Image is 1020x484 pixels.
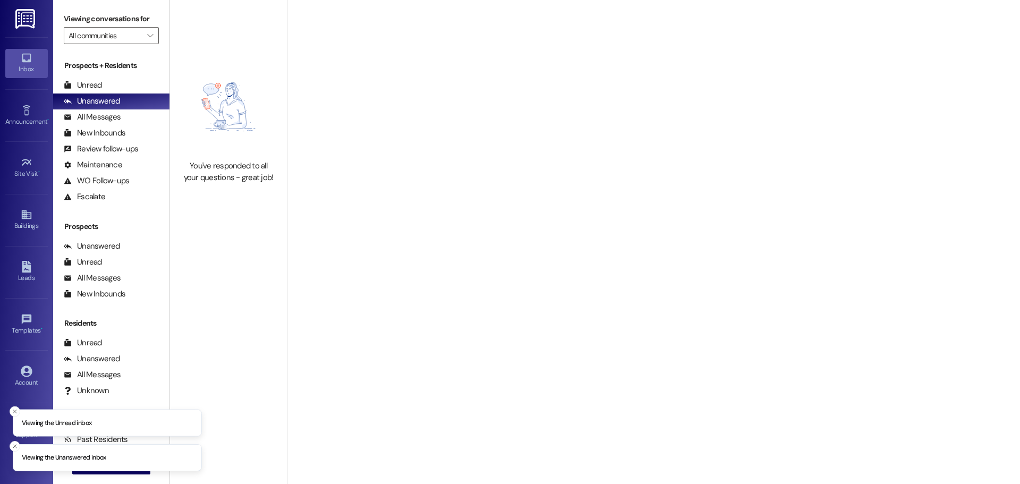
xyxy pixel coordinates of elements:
[5,258,48,286] a: Leads
[64,288,125,300] div: New Inbounds
[64,337,102,349] div: Unread
[5,362,48,391] a: Account
[53,221,169,232] div: Prospects
[64,175,129,186] div: WO Follow-ups
[64,80,102,91] div: Unread
[10,441,20,452] button: Close toast
[64,11,159,27] label: Viewing conversations for
[22,418,91,428] p: Viewing the Unread inbox
[38,168,40,176] span: •
[69,27,142,44] input: All communities
[53,60,169,71] div: Prospects + Residents
[15,9,37,29] img: ResiDesk Logo
[64,159,122,171] div: Maintenance
[64,385,109,396] div: Unknown
[5,154,48,182] a: Site Visit •
[147,31,153,40] i: 
[182,58,275,155] img: empty-state
[5,206,48,234] a: Buildings
[47,116,49,124] span: •
[64,369,121,380] div: All Messages
[64,96,120,107] div: Unanswered
[64,143,138,155] div: Review follow-ups
[5,414,48,443] a: Support
[182,160,275,183] div: You've responded to all your questions - great job!
[64,241,120,252] div: Unanswered
[41,325,42,333] span: •
[64,257,102,268] div: Unread
[10,406,20,417] button: Close toast
[5,49,48,78] a: Inbox
[64,191,105,202] div: Escalate
[64,128,125,139] div: New Inbounds
[5,310,48,339] a: Templates •
[53,318,169,329] div: Residents
[22,453,106,463] p: Viewing the Unanswered inbox
[64,353,120,364] div: Unanswered
[64,112,121,123] div: All Messages
[64,273,121,284] div: All Messages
